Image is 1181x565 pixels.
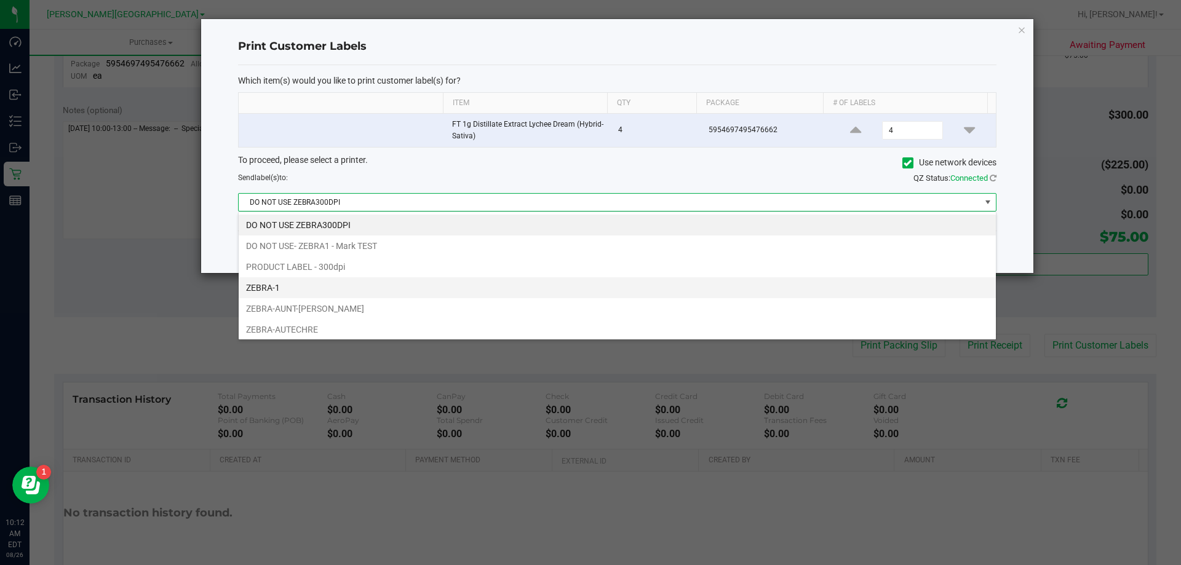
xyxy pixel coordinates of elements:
td: FT 1g Distillate Extract Lychee Dream (Hybrid-Sativa) [445,114,611,147]
li: DO NOT USE ZEBRA300DPI [239,215,996,235]
th: # of labels [823,93,987,114]
iframe: Resource center [12,467,49,504]
li: ZEBRA-AUTECHRE [239,319,996,340]
span: DO NOT USE ZEBRA300DPI [239,194,980,211]
span: label(s) [255,173,279,182]
li: ZEBRA-AUNT-[PERSON_NAME] [239,298,996,319]
td: 4 [611,114,701,147]
li: PRODUCT LABEL - 300dpi [239,256,996,277]
th: Qty [607,93,696,114]
td: 5954697495476662 [701,114,830,147]
div: To proceed, please select a printer. [229,154,1006,172]
p: Which item(s) would you like to print customer label(s) for? [238,75,996,86]
li: DO NOT USE- ZEBRA1 - Mark TEST [239,235,996,256]
span: QZ Status: [913,173,996,183]
li: ZEBRA-1 [239,277,996,298]
span: Send to: [238,173,288,182]
h4: Print Customer Labels [238,39,996,55]
span: Connected [950,173,988,183]
th: Package [696,93,823,114]
iframe: Resource center unread badge [36,465,51,480]
th: Item [443,93,607,114]
label: Use network devices [902,156,996,169]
